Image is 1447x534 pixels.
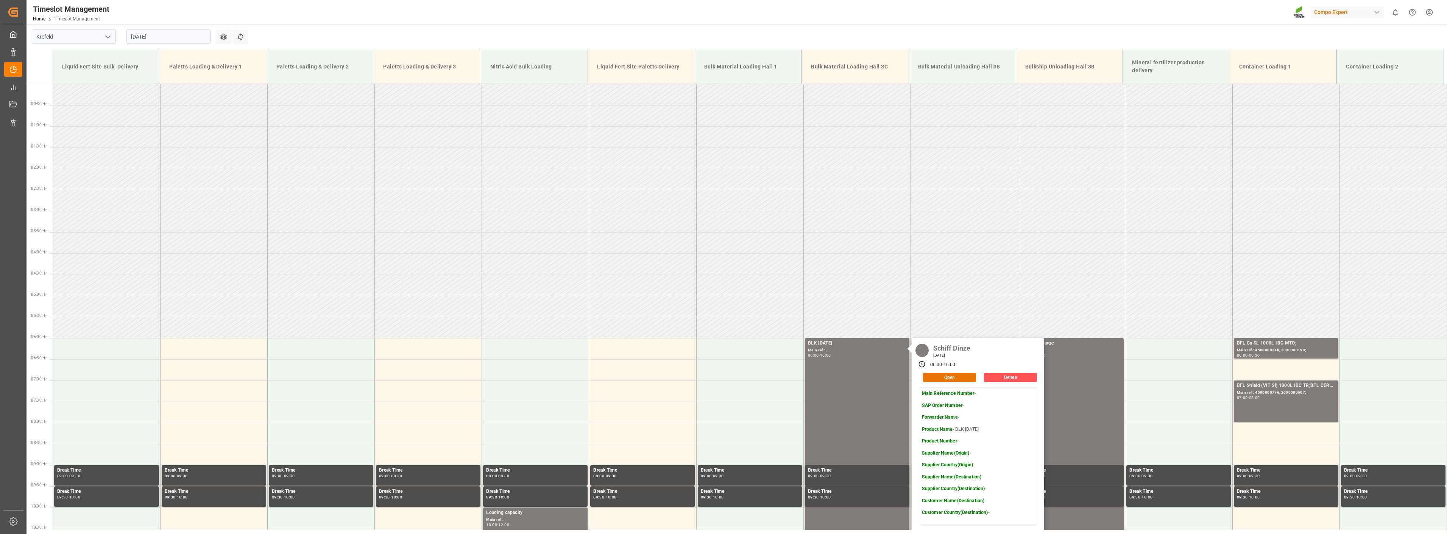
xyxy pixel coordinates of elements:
[922,391,975,396] strong: Main Reference Number
[930,362,942,368] div: 06:00
[1249,396,1260,399] div: 08:00
[922,474,981,480] strong: Supplier Name(Destination)
[923,373,976,382] button: Open
[1247,495,1249,499] div: -
[68,495,69,499] div: -
[922,462,989,469] p: -
[1237,467,1335,474] div: Break Time
[915,60,1010,74] div: Bulk Material Unloading Hall 3B
[819,354,820,357] div: -
[808,495,819,499] div: 09:30
[593,474,604,478] div: 09:00
[31,292,47,296] span: 05:00 Hr
[284,474,295,478] div: 09:30
[33,16,45,22] a: Home
[1237,340,1335,347] div: BFL Ca SL 1000L IBC MTO;
[487,60,582,74] div: Nitric Acid Bulk Loading
[701,488,799,495] div: Break Time
[31,356,47,360] span: 06:30 Hr
[1140,495,1141,499] div: -
[820,474,831,478] div: 09:30
[177,474,188,478] div: 09:30
[922,486,985,491] strong: Supplier Country(Destination)
[593,488,692,495] div: Break Time
[69,474,80,478] div: 09:30
[922,390,989,397] p: -
[984,373,1037,382] button: Delete
[1356,474,1367,478] div: 09:30
[165,467,263,474] div: Break Time
[1249,495,1260,499] div: 10:00
[1141,474,1152,478] div: 09:30
[1355,495,1356,499] div: -
[922,414,958,420] strong: Forwarder Name
[808,488,906,495] div: Break Time
[31,208,47,212] span: 03:00 Hr
[380,60,475,74] div: Paletts Loading & Delivery 3
[59,60,154,74] div: Liquid Fert Site Bulk Delivery
[31,165,47,169] span: 02:00 Hr
[31,229,47,233] span: 03:30 Hr
[922,474,989,481] p: -
[391,495,402,499] div: 10:00
[31,525,47,529] span: 10:30 Hr
[1129,474,1140,478] div: 09:00
[808,467,906,474] div: Break Time
[165,488,263,495] div: Break Time
[486,467,585,474] div: Break Time
[1022,60,1117,74] div: Bulkship Unloading Hall 3B
[1355,474,1356,478] div: -
[931,353,973,358] div: [DATE]
[379,474,390,478] div: 09:00
[922,509,989,516] p: -
[1294,6,1306,19] img: Screenshot%202023-09-29%20at%2010.02.21.png_1712312052.png
[1247,396,1249,399] div: -
[701,474,712,478] div: 09:00
[1140,474,1141,478] div: -
[593,495,604,499] div: 09:30
[390,474,391,478] div: -
[1237,390,1335,396] div: Main ref : 4500000776, 2000000607;
[272,495,283,499] div: 09:30
[943,362,956,368] div: 16:00
[820,495,831,499] div: 10:00
[922,427,953,432] strong: Product Name
[922,510,988,515] strong: Customer Country(Destination)
[1237,396,1248,399] div: 07:00
[922,462,973,467] strong: Supplier Country(Origin)
[606,495,617,499] div: 10:00
[1022,347,1121,354] div: Main ref : ,
[1022,340,1121,347] div: Paletten Barge
[32,29,116,44] input: Type to search/select
[283,474,284,478] div: -
[1237,495,1248,499] div: 09:30
[922,486,989,492] p: -
[922,438,989,445] p: -
[31,271,47,275] span: 04:30 Hr
[284,495,295,499] div: 10:00
[31,483,47,487] span: 09:30 Hr
[31,462,47,466] span: 09:00 Hr
[379,467,477,474] div: Break Time
[701,495,712,499] div: 09:30
[175,474,176,478] div: -
[808,347,906,354] div: Main ref : ,
[486,523,497,526] div: 10:00
[594,60,689,74] div: Liquid Fert Site Paletts Delivery
[922,426,989,433] p: - BLK [DATE]
[1129,488,1228,495] div: Break Time
[486,509,585,517] div: Loading capacity
[1129,467,1228,474] div: Break Time
[711,495,713,499] div: -
[498,474,509,478] div: 09:30
[379,488,477,495] div: Break Time
[31,504,47,508] span: 10:00 Hr
[1022,488,1121,495] div: Break Time
[1344,495,1355,499] div: 09:30
[922,498,989,505] p: -
[272,467,370,474] div: Break Time
[31,186,47,191] span: 02:30 Hr
[68,474,69,478] div: -
[942,362,943,368] div: -
[1247,354,1249,357] div: -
